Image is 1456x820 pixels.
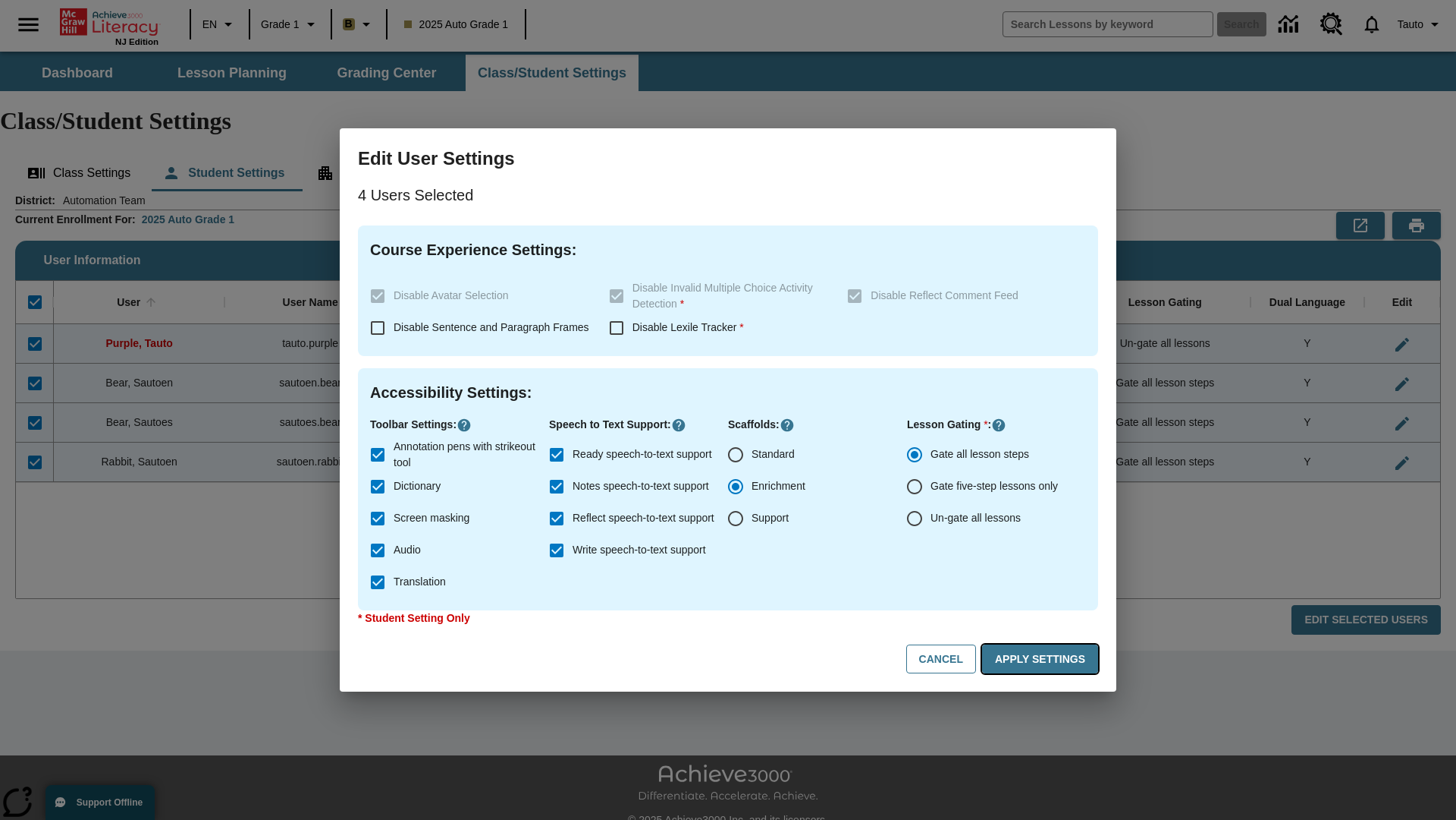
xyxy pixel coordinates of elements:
[632,282,813,310] span: Disable Invalid Multiple Choice Activity Detection
[930,478,1058,494] span: Gate five-step lessons only
[394,574,446,590] span: Translation
[394,478,441,494] span: Dictionary
[358,610,1098,626] p: * Student Setting Only
[362,280,597,312] label: These settings are specific to individual classes. To see these settings or make changes, please ...
[671,418,686,433] button: Click here to know more about
[394,510,469,526] span: Screen masking
[930,446,1029,462] span: Gate all lesson steps
[728,417,907,433] p: Scaffolds :
[358,183,1098,207] p: 4 Users Selected
[752,478,805,494] span: Enrichment
[907,417,1086,433] p: Lesson Gating :
[370,238,1086,262] h4: Course Experience Settings :
[632,321,744,333] span: Disable Lexile Tracker
[457,418,472,433] button: Click here to know more about
[394,439,537,471] span: Annotation pens with strikeout tool
[780,418,795,433] button: Click here to know more about
[601,280,836,312] label: These settings are specific to individual classes. To see these settings or make changes, please ...
[573,478,709,494] span: Notes speech-to-text support
[906,645,976,674] button: Cancel
[839,280,1074,312] label: These settings are specific to individual classes. To see these settings or make changes, please ...
[394,321,589,333] span: Disable Sentence and Paragraph Frames
[752,446,795,462] span: Standard
[370,417,549,433] p: Toolbar Settings :
[549,417,728,433] p: Speech to Text Support :
[358,147,1098,171] h3: Edit User Settings
[752,510,789,526] span: Support
[394,289,509,301] span: Disable Avatar Selection
[370,380,1086,405] h4: Accessibility Settings :
[573,510,714,526] span: Reflect speech-to-text support
[982,645,1098,674] button: Apply Settings
[930,510,1021,526] span: Un-gate all lessons
[394,542,421,558] span: Audio
[871,289,1018,301] span: Disable Reflect Comment Feed
[573,446,712,462] span: Ready speech-to-text support
[573,542,706,558] span: Write speech-to-text support
[991,418,1006,433] button: Click here to know more about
